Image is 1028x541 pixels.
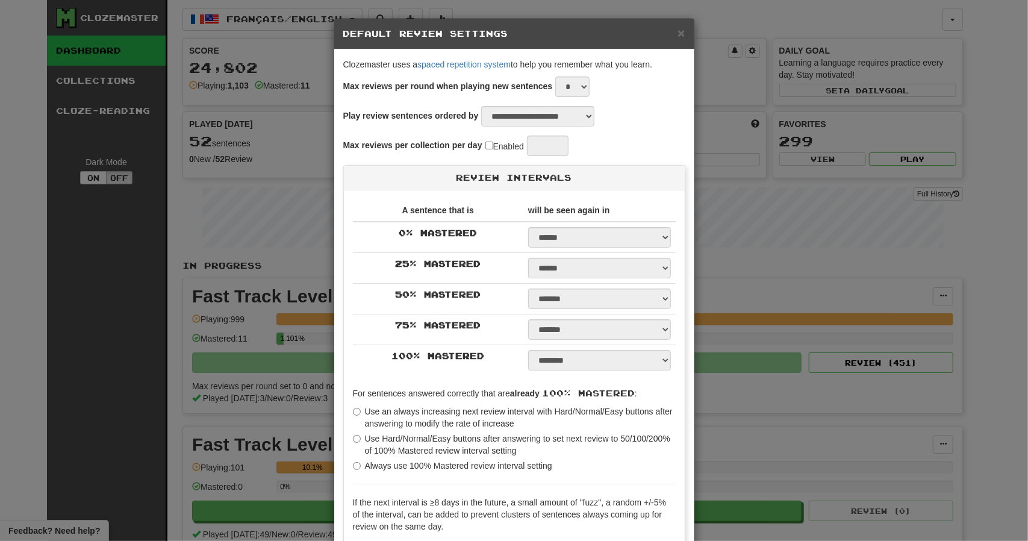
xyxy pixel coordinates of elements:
[343,110,479,122] label: Play review sentences ordered by
[344,166,685,190] div: Review Intervals
[343,58,685,70] p: Clozemaster uses a to help you remember what you learn.
[353,496,676,533] p: If the next interval is ≥8 days in the future, a small amount of "fuzz", a random +/-5% of the in...
[399,227,477,239] label: 0 % Mastered
[678,26,685,40] span: ×
[542,388,635,398] span: 100% Mastered
[395,258,481,270] label: 25 % Mastered
[353,405,676,430] label: Use an always increasing next review interval with Hard/Normal/Easy buttons after answering to mo...
[353,199,524,222] th: A sentence that is
[353,387,676,399] p: For sentences answered correctly that are :
[417,60,511,69] a: spaced repetition system
[510,389,540,398] strong: already
[343,28,685,40] h5: Default Review Settings
[678,27,685,39] button: Close
[343,80,553,92] label: Max reviews per round when playing new sentences
[395,289,481,301] label: 50 % Mastered
[523,199,675,222] th: will be seen again in
[485,142,493,149] input: Enabled
[343,139,482,151] label: Max reviews per collection per day
[353,460,552,472] label: Always use 100% Mastered review interval setting
[353,408,361,416] input: Use an always increasing next review interval with Hard/Normal/Easy buttons after answering to mo...
[485,139,524,152] label: Enabled
[395,319,481,331] label: 75 % Mastered
[353,433,676,457] label: Use Hard/Normal/Easy buttons after answering to set next review to 50/100/200% of 100% Mastered r...
[353,462,361,470] input: Always use 100% Mastered review interval setting
[391,350,484,362] label: 100 % Mastered
[353,435,361,443] input: Use Hard/Normal/Easy buttons after answering to set next review to 50/100/200% of 100% Mastered r...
